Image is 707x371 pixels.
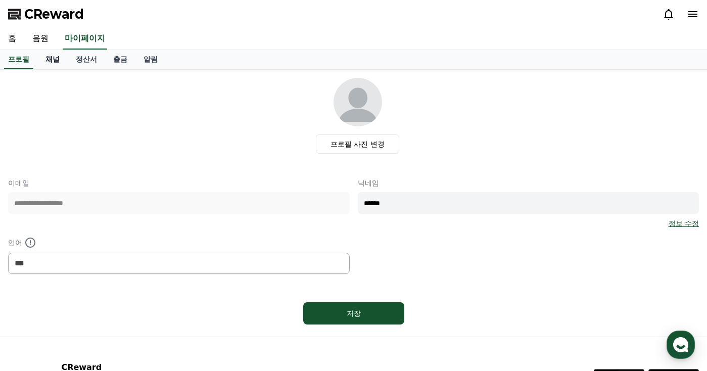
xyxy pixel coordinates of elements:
a: 알림 [135,50,166,69]
a: 채널 [37,50,68,69]
button: 저장 [303,302,404,324]
label: 프로필 사진 변경 [316,134,399,154]
a: 음원 [24,28,57,50]
a: 홈 [3,287,67,312]
div: 저장 [323,308,384,318]
span: 설정 [156,302,168,310]
a: 설정 [130,287,194,312]
p: 이메일 [8,178,350,188]
p: 닉네임 [358,178,699,188]
a: 출금 [105,50,135,69]
a: 마이페이지 [63,28,107,50]
a: 정보 수정 [669,218,699,228]
img: profile_image [334,78,382,126]
a: CReward [8,6,84,22]
span: 홈 [32,302,38,310]
p: 언어 [8,237,350,249]
span: CReward [24,6,84,22]
a: 대화 [67,287,130,312]
a: 정산서 [68,50,105,69]
a: 프로필 [4,50,33,69]
span: 대화 [92,303,105,311]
